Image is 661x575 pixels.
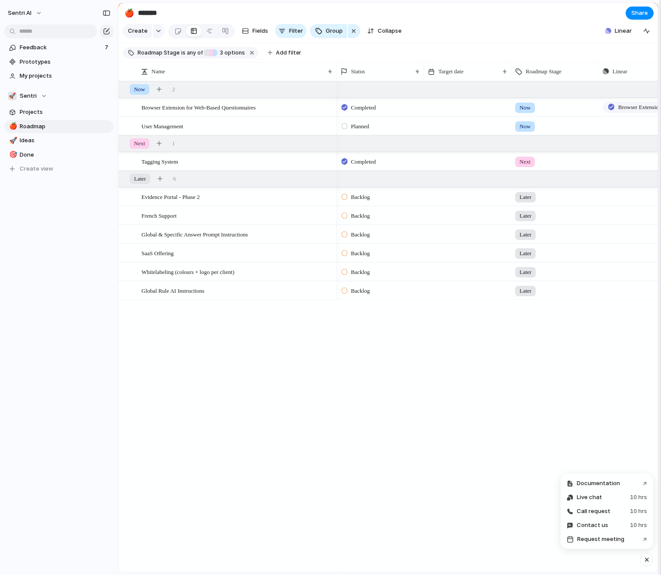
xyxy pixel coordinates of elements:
[4,134,114,147] a: 🚀Ideas
[631,9,648,17] span: Share
[577,535,624,544] span: Request meeting
[351,268,370,277] span: Backlog
[275,24,306,38] button: Filter
[289,27,303,35] span: Filter
[577,479,620,488] span: Documentation
[8,9,31,17] span: Sentri AI
[520,103,530,112] span: Now
[151,67,165,76] span: Name
[626,7,654,20] button: Share
[563,518,651,532] button: Contact us10 hrs
[351,193,370,202] span: Backlog
[520,268,531,277] span: Later
[520,122,530,131] span: Now
[141,156,178,166] span: Tagging System
[4,41,114,54] a: Feedback7
[123,24,152,38] button: Create
[138,49,179,57] span: Roadmap Stage
[378,27,402,35] span: Collapse
[351,230,370,239] span: Backlog
[20,72,110,80] span: My projects
[326,27,343,35] span: Group
[563,532,651,546] button: Request meeting↗
[643,479,647,488] span: ↗
[4,6,47,20] button: Sentri AI
[141,267,234,277] span: Whitelabeling (colours + logo per client)
[4,55,114,68] a: Prototypes
[134,139,145,148] span: Next
[520,193,531,202] span: Later
[4,69,114,82] a: My projects
[8,92,17,100] div: 🚀
[172,85,175,94] span: 2
[526,67,561,76] span: Roadmap Stage
[9,136,15,146] div: 🚀
[141,210,177,220] span: French Support
[20,92,37,100] span: Sentri
[563,476,651,490] button: Documentation↗
[563,490,651,504] button: Live chat10 hrs
[351,103,376,112] span: Completed
[276,49,301,57] span: Add filter
[8,151,17,159] button: 🎯
[351,212,370,220] span: Backlog
[351,287,370,295] span: Backlog
[141,229,248,239] span: Global & Specific Answer Prompt Instructions
[20,108,110,116] span: Projects
[124,7,134,19] div: 🍎
[20,43,102,52] span: Feedback
[9,121,15,131] div: 🍎
[577,507,610,516] span: Call request
[252,27,268,35] span: Fields
[238,24,272,38] button: Fields
[203,48,247,58] button: 3 options
[186,49,203,57] span: any of
[351,67,365,76] span: Status
[364,24,405,38] button: Collapse
[4,106,114,119] a: Projects
[615,27,632,35] span: Linear
[520,249,531,258] span: Later
[173,175,176,183] span: 6
[602,24,635,38] button: Linear
[9,150,15,160] div: 🎯
[4,120,114,133] a: 🍎Roadmap
[351,122,369,131] span: Planned
[438,67,464,76] span: Target date
[262,47,306,59] button: Add filter
[577,521,608,530] span: Contact us
[217,49,224,56] span: 3
[179,48,204,58] button: isany of
[141,192,200,202] span: Evidence Portal - Phase 2
[630,493,647,502] span: 10 hrs
[20,122,110,131] span: Roadmap
[520,230,531,239] span: Later
[20,151,110,159] span: Done
[20,164,53,173] span: Create view
[310,24,347,38] button: Group
[105,43,110,52] span: 7
[172,139,175,148] span: 1
[563,504,651,518] button: Call request10 hrs
[134,85,145,94] span: Now
[8,136,17,145] button: 🚀
[20,136,110,145] span: Ideas
[351,249,370,258] span: Backlog
[630,521,647,530] span: 10 hrs
[520,157,530,166] span: Next
[8,122,17,131] button: 🍎
[630,507,647,516] span: 10 hrs
[122,6,136,20] button: 🍎
[141,102,256,112] span: Browser Extension for Web-Based Questionnaires
[351,157,376,166] span: Completed
[4,89,114,103] button: 🚀Sentri
[520,287,531,295] span: Later
[4,148,114,161] a: 🎯Done
[577,493,602,502] span: Live chat
[141,248,174,258] span: SaaS Offering
[141,285,204,295] span: Global Rule AI Instructions
[613,67,627,76] span: Linear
